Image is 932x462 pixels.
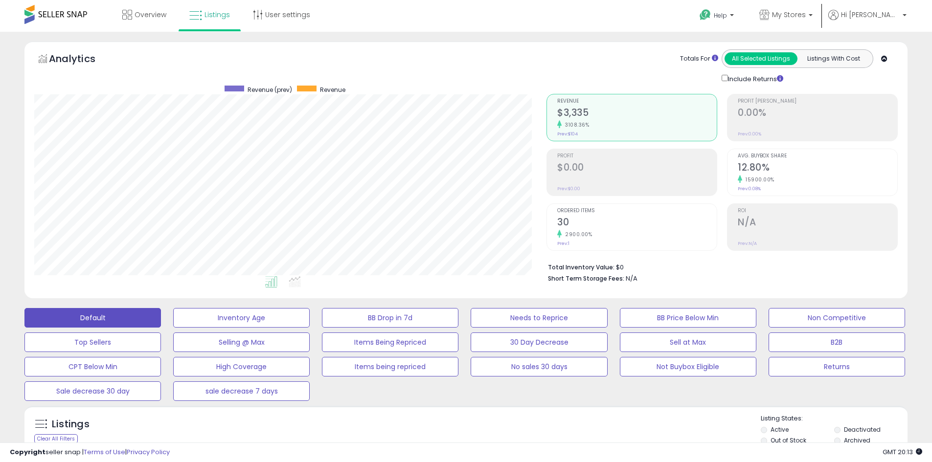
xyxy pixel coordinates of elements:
[127,447,170,457] a: Privacy Policy
[738,241,757,246] small: Prev: N/A
[738,107,897,120] h2: 0.00%
[626,274,637,283] span: N/A
[24,332,161,352] button: Top Sellers
[471,332,607,352] button: 30 Day Decrease
[52,418,90,431] h5: Listings
[738,162,897,175] h2: 12.80%
[844,436,870,444] label: Archived
[738,208,897,214] span: ROI
[692,1,744,32] a: Help
[828,10,907,32] a: Hi [PERSON_NAME]
[771,425,789,434] label: Active
[738,154,897,159] span: Avg. Buybox Share
[769,308,905,328] button: Non Competitive
[620,357,756,376] button: Not Buybox Eligible
[772,10,806,20] span: My Stores
[844,425,881,434] label: Deactivated
[84,447,125,457] a: Terms of Use
[471,357,607,376] button: No sales 30 days
[714,73,795,84] div: Include Returns
[173,308,310,328] button: Inventory Age
[557,217,717,230] h2: 30
[738,99,897,104] span: Profit [PERSON_NAME]
[769,332,905,352] button: B2B
[761,414,908,423] p: Listing States:
[620,332,756,352] button: Sell at Max
[320,86,345,94] span: Revenue
[738,217,897,230] h2: N/A
[322,332,458,352] button: Items Being Repriced
[742,176,774,183] small: 15900.00%
[841,10,900,20] span: Hi [PERSON_NAME]
[322,308,458,328] button: BB Drop in 7d
[883,447,922,457] span: 2025-08-11 20:13 GMT
[173,332,310,352] button: Selling @ Max
[10,447,45,457] strong: Copyright
[557,208,717,214] span: Ordered Items
[49,52,114,68] h5: Analytics
[738,131,761,137] small: Prev: 0.00%
[135,10,166,20] span: Overview
[24,308,161,328] button: Default
[24,381,161,401] button: Sale decrease 30 day
[557,99,717,104] span: Revenue
[471,308,607,328] button: Needs to Reprice
[714,11,727,20] span: Help
[173,357,310,376] button: High Coverage
[771,436,806,444] label: Out of Stock
[34,434,78,443] div: Clear All Filters
[205,10,230,20] span: Listings
[248,86,292,94] span: Revenue (prev)
[557,107,717,120] h2: $3,335
[557,186,580,192] small: Prev: $0.00
[557,131,578,137] small: Prev: $104
[10,448,170,457] div: seller snap | |
[548,263,614,271] b: Total Inventory Value:
[548,274,624,283] b: Short Term Storage Fees:
[557,162,717,175] h2: $0.00
[557,241,569,246] small: Prev: 1
[548,261,890,272] li: $0
[620,308,756,328] button: BB Price Below Min
[699,9,711,21] i: Get Help
[725,52,797,65] button: All Selected Listings
[680,54,718,64] div: Totals For
[322,357,458,376] button: Items being repriced
[24,357,161,376] button: CPT Below Min
[769,357,905,376] button: Returns
[557,154,717,159] span: Profit
[738,186,761,192] small: Prev: 0.08%
[797,52,870,65] button: Listings With Cost
[562,121,589,129] small: 3108.36%
[173,381,310,401] button: sale decrease 7 days
[562,231,592,238] small: 2900.00%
